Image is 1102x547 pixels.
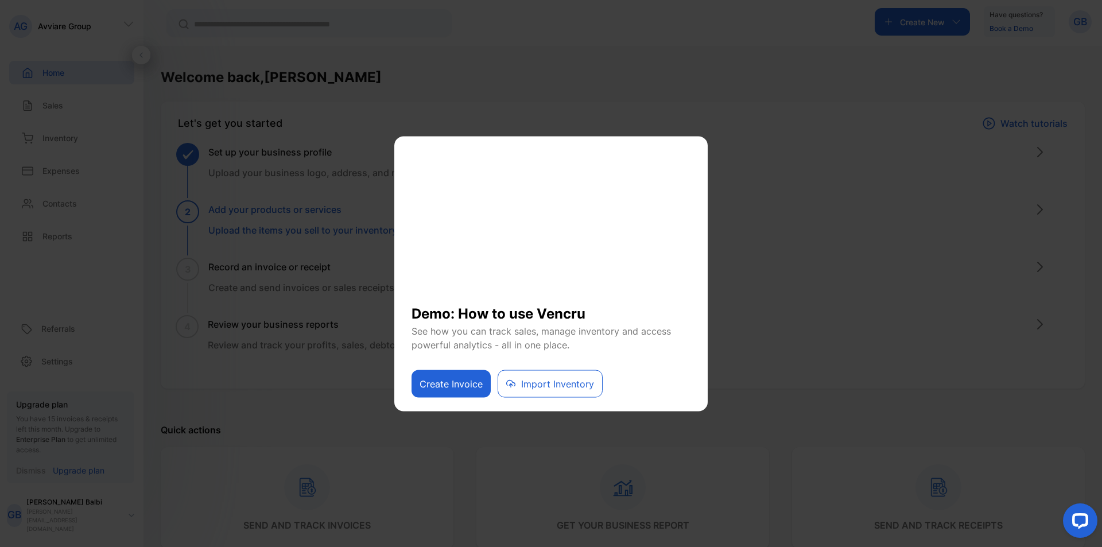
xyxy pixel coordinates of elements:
[412,150,690,294] iframe: YouTube video player
[1054,499,1102,547] iframe: LiveChat chat widget
[412,370,491,397] button: Create Invoice
[412,324,690,351] p: See how you can track sales, manage inventory and access powerful analytics - all in one place.
[498,370,603,397] button: Import Inventory
[412,294,690,324] h1: Demo: How to use Vencru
